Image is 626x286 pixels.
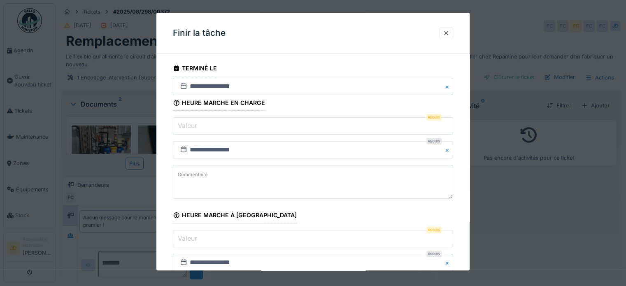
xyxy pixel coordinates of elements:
[426,251,442,257] div: Requis
[176,121,199,131] label: Valeur
[173,62,217,76] div: Terminé le
[173,209,297,223] div: Heure Marche à [GEOGRAPHIC_DATA]
[176,170,209,180] label: Commentaire
[444,254,453,271] button: Close
[444,141,453,158] button: Close
[426,138,442,144] div: Requis
[176,233,199,243] label: Valeur
[444,78,453,95] button: Close
[426,227,442,233] div: Requis
[426,114,442,121] div: Requis
[173,28,226,38] h3: Finir la tâche
[173,97,265,111] div: Heure Marche en Charge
